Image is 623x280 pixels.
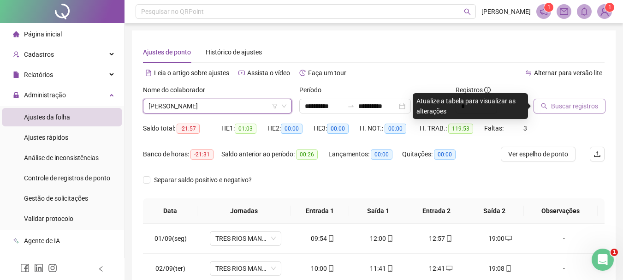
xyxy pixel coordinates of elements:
[523,125,527,132] span: 3
[327,124,349,134] span: 00:00
[215,232,276,245] span: TRES RIOS MANHA
[48,263,57,273] span: instagram
[551,101,598,111] span: Buscar registros
[299,85,327,95] label: Período
[371,149,392,160] span: 00:00
[531,206,590,216] span: Observações
[525,70,532,76] span: swap
[445,265,452,272] span: desktop
[24,91,66,99] span: Administração
[386,265,393,272] span: mobile
[190,149,214,160] span: -21:31
[98,266,104,272] span: left
[20,263,30,273] span: facebook
[24,257,62,265] span: Aceite de uso
[347,102,355,110] span: swap-right
[24,134,68,141] span: Ajustes rápidos
[308,69,346,77] span: Faça um tour
[547,4,551,11] span: 1
[154,235,187,242] span: 01/09(seg)
[478,233,522,244] div: 19:00
[605,3,614,12] sup: Atualize o seu contato no menu Meus Dados
[143,149,221,160] div: Banco de horas:
[434,149,456,160] span: 00:00
[456,85,491,95] span: Registros
[481,6,531,17] span: [PERSON_NAME]
[419,263,463,274] div: 12:41
[413,93,528,119] div: Atualize a tabela para visualizar as alterações
[155,265,185,272] span: 02/09(ter)
[34,263,43,273] span: linkedin
[281,103,287,109] span: down
[24,71,53,78] span: Relatórios
[13,31,19,37] span: home
[484,87,491,93] span: info-circle
[598,5,611,18] img: 82813
[13,51,19,58] span: user-add
[148,99,286,113] span: NATALIA RODRIGUES DOS SANTOS
[386,235,393,242] span: mobile
[580,7,588,16] span: bell
[420,123,484,134] div: H. TRAB.:
[593,150,601,158] span: upload
[291,198,349,224] th: Entrada 1
[534,69,602,77] span: Alternar para versão lite
[464,8,471,15] span: search
[537,263,591,274] div: -
[267,123,314,134] div: HE 2:
[238,70,245,76] span: youtube
[215,262,276,275] span: TRES RIOS MANHA
[327,265,334,272] span: mobile
[143,198,197,224] th: Data
[534,99,605,113] button: Buscar registros
[349,198,407,224] th: Saída 1
[206,48,262,56] span: Histórico de ajustes
[508,149,568,159] span: Ver espelho de ponto
[328,149,402,160] div: Lançamentos:
[221,123,267,134] div: HE 1:
[524,198,598,224] th: Observações
[501,147,576,161] button: Ver espelho de ponto
[24,154,99,161] span: Análise de inconsistências
[611,249,618,256] span: 1
[24,30,62,38] span: Página inicial
[13,71,19,78] span: file
[197,198,291,224] th: Jornadas
[478,263,522,274] div: 19:08
[235,124,256,134] span: 01:03
[281,124,303,134] span: 00:00
[24,51,54,58] span: Cadastros
[13,92,19,98] span: lock
[143,48,191,56] span: Ajustes de ponto
[150,175,255,185] span: Separar saldo positivo e negativo?
[24,237,60,244] span: Agente de IA
[177,124,200,134] span: -21:57
[301,233,345,244] div: 09:54
[221,149,328,160] div: Saldo anterior ao período:
[301,263,345,274] div: 10:00
[419,233,463,244] div: 12:57
[143,123,221,134] div: Saldo total:
[296,149,318,160] span: 00:26
[143,85,211,95] label: Nome do colaborador
[402,149,467,160] div: Quitações:
[360,233,404,244] div: 12:00
[544,3,553,12] sup: 1
[247,69,290,77] span: Assista o vídeo
[314,123,360,134] div: HE 3:
[24,174,110,182] span: Controle de registros de ponto
[327,235,334,242] span: mobile
[24,215,73,222] span: Validar protocolo
[504,265,512,272] span: mobile
[504,235,512,242] span: desktop
[592,249,614,271] iframe: Intercom live chat
[360,123,420,134] div: H. NOT.:
[540,7,548,16] span: notification
[407,198,465,224] th: Entrada 2
[24,195,88,202] span: Gestão de solicitações
[385,124,406,134] span: 00:00
[465,198,523,224] th: Saída 2
[560,7,568,16] span: mail
[445,235,452,242] span: mobile
[145,70,152,76] span: file-text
